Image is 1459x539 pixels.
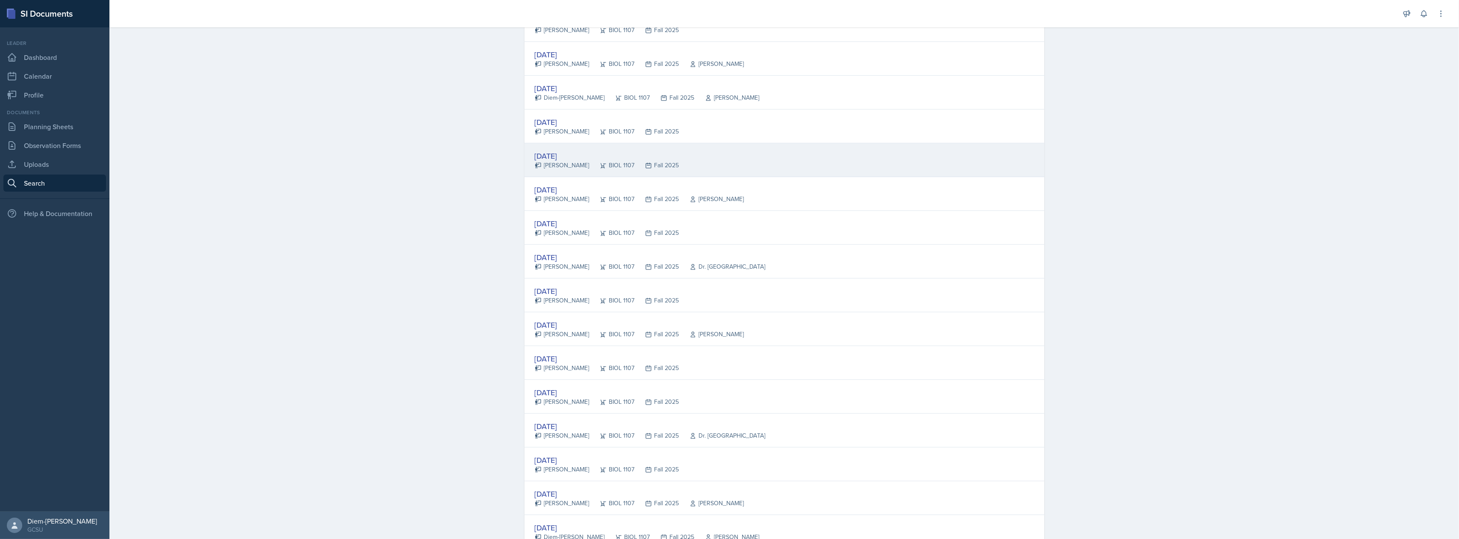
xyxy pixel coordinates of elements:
[535,195,589,204] div: [PERSON_NAME]
[589,465,635,474] div: BIOL 1107
[3,86,106,104] a: Profile
[535,218,679,229] div: [DATE]
[635,296,679,305] div: Fall 2025
[535,252,766,263] div: [DATE]
[589,59,635,68] div: BIOL 1107
[3,175,106,192] a: Search
[679,59,744,68] div: [PERSON_NAME]
[535,522,760,533] div: [DATE]
[535,296,589,305] div: [PERSON_NAME]
[679,499,744,508] div: [PERSON_NAME]
[589,364,635,373] div: BIOL 1107
[679,330,744,339] div: [PERSON_NAME]
[635,26,679,35] div: Fall 2025
[535,397,589,406] div: [PERSON_NAME]
[695,93,760,102] div: [PERSON_NAME]
[535,364,589,373] div: [PERSON_NAME]
[535,454,679,466] div: [DATE]
[3,68,106,85] a: Calendar
[635,330,679,339] div: Fall 2025
[535,499,589,508] div: [PERSON_NAME]
[589,262,635,271] div: BIOL 1107
[589,26,635,35] div: BIOL 1107
[3,109,106,116] div: Documents
[535,431,589,440] div: [PERSON_NAME]
[635,127,679,136] div: Fall 2025
[535,161,589,170] div: [PERSON_NAME]
[535,285,679,297] div: [DATE]
[679,195,744,204] div: [PERSON_NAME]
[535,353,679,364] div: [DATE]
[635,262,679,271] div: Fall 2025
[535,59,589,68] div: [PERSON_NAME]
[635,397,679,406] div: Fall 2025
[635,364,679,373] div: Fall 2025
[589,330,635,339] div: BIOL 1107
[535,319,744,331] div: [DATE]
[589,228,635,237] div: BIOL 1107
[635,431,679,440] div: Fall 2025
[535,262,589,271] div: [PERSON_NAME]
[535,150,679,162] div: [DATE]
[589,127,635,136] div: BIOL 1107
[589,296,635,305] div: BIOL 1107
[535,465,589,474] div: [PERSON_NAME]
[605,93,650,102] div: BIOL 1107
[535,421,766,432] div: [DATE]
[589,499,635,508] div: BIOL 1107
[535,116,679,128] div: [DATE]
[635,59,679,68] div: Fall 2025
[535,127,589,136] div: [PERSON_NAME]
[535,83,760,94] div: [DATE]
[535,228,589,237] div: [PERSON_NAME]
[3,118,106,135] a: Planning Sheets
[535,184,744,195] div: [DATE]
[589,195,635,204] div: BIOL 1107
[3,156,106,173] a: Uploads
[589,161,635,170] div: BIOL 1107
[535,26,589,35] div: [PERSON_NAME]
[535,93,605,102] div: Diem-[PERSON_NAME]
[3,137,106,154] a: Observation Forms
[535,330,589,339] div: [PERSON_NAME]
[535,488,744,500] div: [DATE]
[650,93,695,102] div: Fall 2025
[679,431,766,440] div: Dr. [GEOGRAPHIC_DATA]
[635,161,679,170] div: Fall 2025
[635,228,679,237] div: Fall 2025
[27,525,97,534] div: GCSU
[589,431,635,440] div: BIOL 1107
[3,49,106,66] a: Dashboard
[679,262,766,271] div: Dr. [GEOGRAPHIC_DATA]
[535,49,744,60] div: [DATE]
[635,195,679,204] div: Fall 2025
[27,517,97,525] div: Diem-[PERSON_NAME]
[589,397,635,406] div: BIOL 1107
[3,39,106,47] div: Leader
[3,205,106,222] div: Help & Documentation
[635,499,679,508] div: Fall 2025
[535,387,679,398] div: [DATE]
[635,465,679,474] div: Fall 2025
